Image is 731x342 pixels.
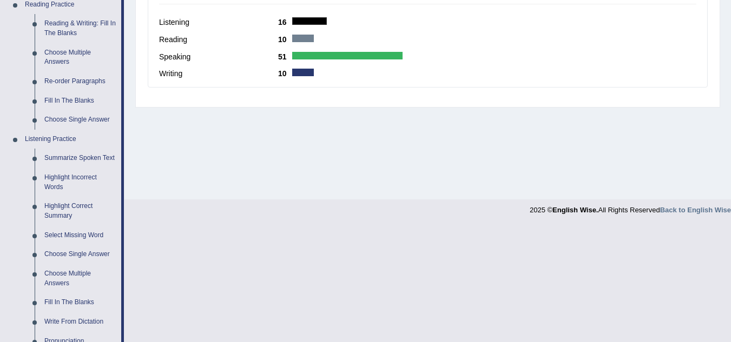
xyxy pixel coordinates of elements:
[39,110,121,130] a: Choose Single Answer
[278,52,292,61] b: 51
[552,206,598,214] strong: English Wise.
[278,18,292,26] b: 16
[39,245,121,264] a: Choose Single Answer
[39,149,121,168] a: Summarize Spoken Text
[159,51,278,63] label: Speaking
[159,17,278,28] label: Listening
[39,91,121,111] a: Fill In The Blanks
[39,312,121,332] a: Write From Dictation
[39,264,121,293] a: Choose Multiple Answers
[278,35,292,44] b: 10
[530,199,731,215] div: 2025 © All Rights Reserved
[660,206,731,214] a: Back to English Wise
[39,293,121,312] a: Fill In The Blanks
[20,130,121,149] a: Listening Practice
[39,72,121,91] a: Re-order Paragraphs
[39,14,121,43] a: Reading & Writing: Fill In The Blanks
[159,34,278,45] label: Reading
[39,43,121,72] a: Choose Multiple Answers
[39,197,121,225] a: Highlight Correct Summary
[159,68,278,79] label: Writing
[39,168,121,197] a: Highlight Incorrect Words
[278,69,292,78] b: 10
[39,226,121,245] a: Select Missing Word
